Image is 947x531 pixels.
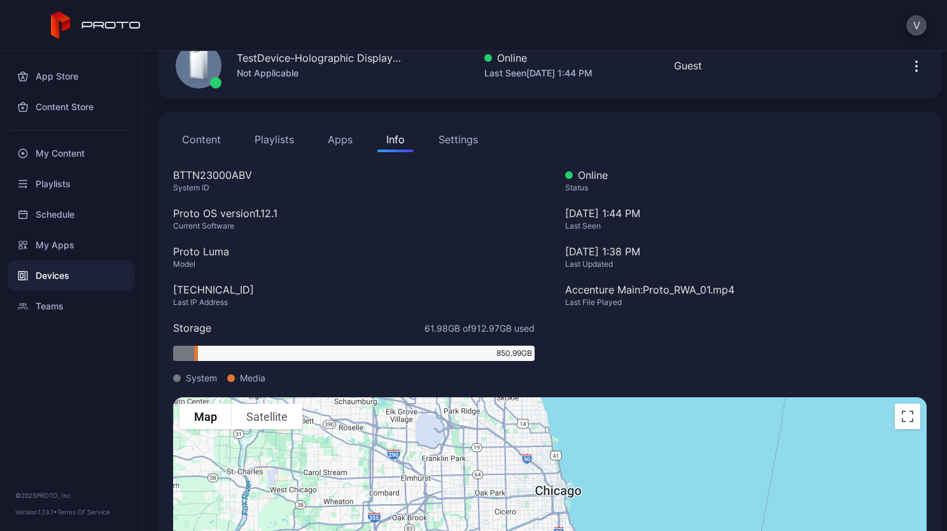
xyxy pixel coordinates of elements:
button: Settings [430,127,487,152]
div: Current Software [173,221,535,231]
div: System ID [173,183,535,193]
span: Version 1.13.1 • [15,508,57,516]
a: Terms Of Service [57,508,110,516]
button: Toggle fullscreen view [895,404,920,429]
div: Last IP Address [173,297,535,308]
span: System [186,371,217,385]
div: Guest [674,58,702,73]
a: My Content [8,138,134,169]
div: [DATE] 1:38 PM [565,244,927,259]
div: TestDevice-Holographic Display-[GEOGRAPHIC_DATA]-500West-Showcase [237,50,402,66]
a: Schedule [8,199,134,230]
button: Apps [319,127,361,152]
button: Info [377,127,414,152]
div: Model [173,259,535,269]
div: Not Applicable [237,66,402,81]
div: Settings [438,132,478,147]
span: 850.99 GB [496,348,532,359]
span: 61.98 GB of 912.97 GB used [424,322,535,335]
span: Media [240,371,265,385]
div: Info [386,132,405,147]
div: Last Updated [565,259,927,269]
div: Accenture Main: Proto_RWA_01.mp4 [565,282,927,297]
div: Status [565,183,927,193]
a: Teams [8,291,134,322]
button: Show satellite imagery [232,404,302,429]
div: Proto Luma [173,244,535,259]
a: Devices [8,260,134,291]
div: Proto OS version 1.12.1 [173,206,535,221]
div: Last Seen [565,221,927,231]
div: Online [565,167,927,183]
button: Show street map [179,404,232,429]
a: App Store [8,61,134,92]
div: Online [484,50,593,66]
div: Last File Played [565,297,927,308]
a: My Apps [8,230,134,260]
div: Last Seen [DATE] 1:44 PM [484,66,593,81]
button: V [906,15,927,36]
div: [DATE] 1:44 PM [565,206,927,244]
div: Storage [173,320,211,336]
div: © 2025 PROTO, Inc. [15,490,127,500]
button: Content [173,127,230,152]
a: Content Store [8,92,134,122]
a: Playlists [8,169,134,199]
div: [TECHNICAL_ID] [173,282,535,297]
button: Playlists [246,127,303,152]
div: BTTN23000ABV [173,167,535,183]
